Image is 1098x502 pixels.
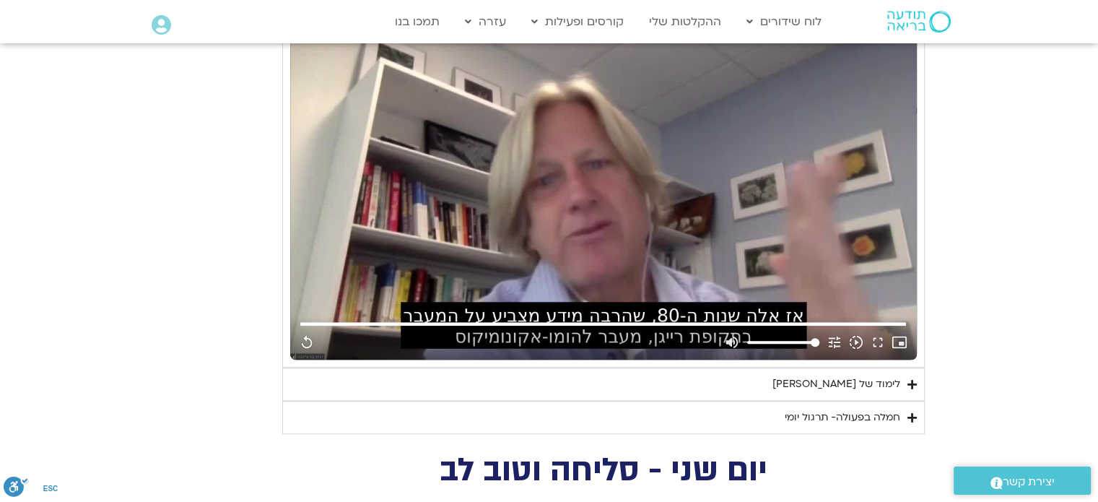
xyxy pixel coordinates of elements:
a: קורסים ופעילות [524,8,631,35]
summary: חמלה בפעולה- תרגול יומי [282,401,925,434]
summary: לימוד של [PERSON_NAME] [282,368,925,401]
img: תודעה בריאה [887,11,951,33]
a: לוח שידורים [739,8,829,35]
span: יצירת קשר [1003,472,1055,492]
div: חמלה בפעולה- תרגול יומי [785,409,900,426]
div: לימוד של [PERSON_NAME] [772,376,900,393]
a: יצירת קשר [954,467,1091,495]
h2: יום שני - סליחה וטוב לב [333,456,874,485]
a: תמכו בנו [388,8,447,35]
a: עזרה [458,8,513,35]
a: ההקלטות שלי [642,8,728,35]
